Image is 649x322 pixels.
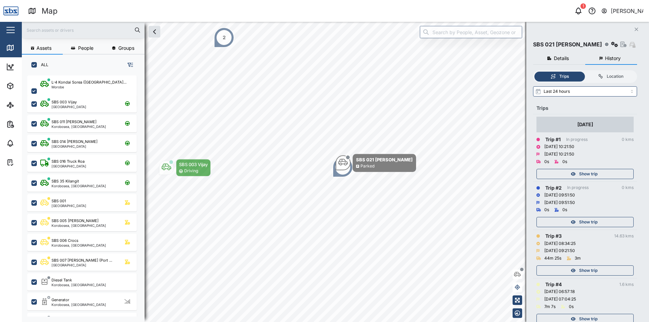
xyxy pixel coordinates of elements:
[26,25,141,35] input: Search assets or drivers
[184,168,198,174] div: Driving
[223,34,226,41] div: 2
[42,5,58,17] div: Map
[605,56,621,61] span: History
[179,161,208,168] div: SBS 003 Vijay
[619,281,634,288] div: 1.6 kms
[544,296,576,303] div: [DATE] 07:04:25
[579,266,598,275] span: Show trip
[545,184,562,192] div: Trip # 2
[27,73,144,317] div: grid
[51,184,106,188] div: Korobosea, [GEOGRAPHIC_DATA]
[545,281,562,288] div: Trip # 4
[51,224,106,227] div: Korobosea, [GEOGRAPHIC_DATA]
[545,136,561,143] div: Trip # 1
[536,265,634,276] button: Show trip
[336,154,416,172] div: Map marker
[37,62,48,68] label: ALL
[536,104,634,112] div: Trips
[544,304,556,310] div: 7m 7s
[544,248,575,254] div: [DATE] 09:21:50
[18,159,36,166] div: Tasks
[577,121,593,128] div: [DATE]
[18,44,33,52] div: Map
[78,46,93,50] span: People
[18,120,41,128] div: Reports
[544,200,575,206] div: [DATE] 09:51:50
[544,192,575,199] div: [DATE] 09:51:50
[51,105,86,108] div: [GEOGRAPHIC_DATA]
[18,101,34,109] div: Sites
[51,277,72,283] div: Diesel Tank
[533,40,602,49] div: SBS 021 [PERSON_NAME]
[51,238,78,244] div: SBS 006 Crocs
[51,99,77,105] div: SBS 003 Vijay
[51,139,98,145] div: SBS 014 [PERSON_NAME]
[575,255,581,262] div: 3m
[579,169,598,179] span: Show trip
[536,169,634,179] button: Show trip
[544,255,561,262] div: 44m 25s
[569,304,574,310] div: 0s
[36,46,51,50] span: Assets
[544,207,549,213] div: 0s
[622,136,634,143] div: 0 kms
[51,145,98,148] div: [GEOGRAPHIC_DATA]
[51,244,106,247] div: Korobosea, [GEOGRAPHIC_DATA]
[545,232,562,240] div: Trip # 3
[51,119,97,125] div: SBS 011 [PERSON_NAME]
[536,217,634,227] button: Show trip
[559,73,569,80] div: Trips
[51,258,112,263] div: SBS 007 [PERSON_NAME] (Port ...
[544,240,576,247] div: [DATE] 08:34:25
[51,79,127,85] div: L-4 Kondai Sorea ([GEOGRAPHIC_DATA]...
[159,159,211,176] div: Map marker
[214,27,234,48] div: Map marker
[51,125,106,128] div: Korobosea, [GEOGRAPHIC_DATA]
[566,136,588,143] div: In progress
[544,144,574,150] div: [DATE] 10:21:50
[18,140,39,147] div: Alarms
[51,159,85,164] div: SBS 016 Truck Roa
[554,56,569,61] span: Details
[562,207,567,213] div: 0s
[601,6,644,16] button: [PERSON_NAME]
[51,283,106,287] div: Korobosea, [GEOGRAPHIC_DATA]
[580,3,586,9] div: 1
[51,297,69,303] div: Generator
[51,164,86,168] div: [GEOGRAPHIC_DATA]
[51,303,106,306] div: Korobosea, [GEOGRAPHIC_DATA]
[51,218,99,224] div: SBS 005 [PERSON_NAME]
[22,22,649,322] canvas: Map
[611,7,644,15] div: [PERSON_NAME]
[614,233,634,239] div: 14.63 kms
[51,204,86,207] div: [GEOGRAPHIC_DATA]
[356,156,413,163] div: SBS 021 [PERSON_NAME]
[51,263,112,267] div: [GEOGRAPHIC_DATA]
[544,151,574,158] div: [DATE] 10:21:50
[607,73,623,80] div: Location
[51,178,79,184] div: SBS 35 Kilangit
[579,217,598,227] span: Show trip
[567,185,589,191] div: In progress
[51,85,127,89] div: Morobe
[18,63,48,71] div: Dashboard
[18,82,39,90] div: Assets
[544,159,549,165] div: 0s
[533,86,637,97] input: Select range
[360,163,374,170] div: Parked
[622,185,634,191] div: 0 kms
[51,198,66,204] div: SBS 001
[544,289,575,295] div: [DATE] 06:57:18
[420,26,522,38] input: Search by People, Asset, Geozone or Place
[3,3,18,18] img: Main Logo
[333,157,353,177] div: Map marker
[562,159,567,165] div: 0s
[118,46,134,50] span: Groups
